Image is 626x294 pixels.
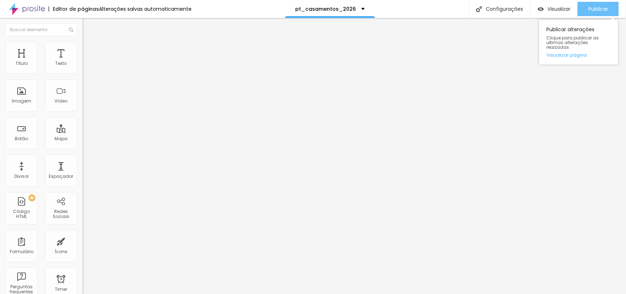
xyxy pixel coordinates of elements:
[47,209,75,219] div: Redes Sociais
[10,249,33,254] div: Formulário
[49,174,73,179] div: Espaçador
[48,6,99,11] div: Editor de páginas
[539,20,618,65] div: Publicar alterações
[83,18,626,294] iframe: Editor
[55,136,67,141] div: Mapa
[14,174,29,179] div: Divisor
[55,287,67,292] div: Timer
[588,6,608,12] span: Publicar
[55,61,67,66] div: Texto
[69,28,73,32] img: Icone
[295,6,356,11] p: pt_casamentos_2026
[547,6,570,12] span: Visualizar
[15,61,28,66] div: Título
[15,136,28,141] div: Botão
[538,6,544,12] img: view-1.svg
[546,53,611,57] a: Visualizar página
[531,2,578,16] button: Visualizar
[7,209,36,219] div: Código HTML
[55,99,67,104] div: Vídeo
[12,99,31,104] div: Imagem
[99,6,192,11] div: Alterações salvas automaticamente
[546,35,611,50] span: Clique para publicar as ultimas alterações reaizadas
[476,6,482,12] img: Icone
[55,249,67,254] div: Ícone
[5,23,77,36] input: Buscar elemento
[578,2,619,16] button: Publicar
